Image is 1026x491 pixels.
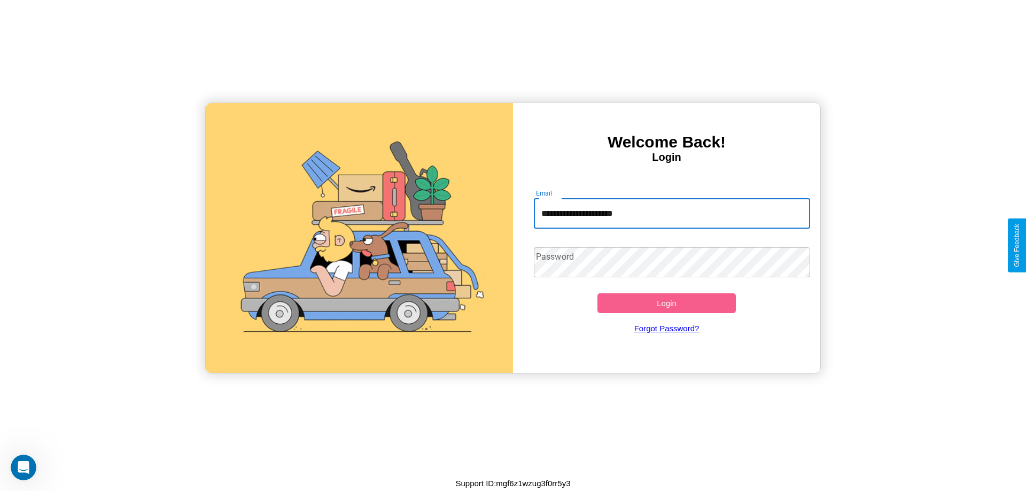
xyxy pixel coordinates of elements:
[11,455,36,480] iframe: Intercom live chat
[1013,224,1021,267] div: Give Feedback
[513,151,820,163] h4: Login
[206,103,513,373] img: gif
[513,133,820,151] h3: Welcome Back!
[528,313,805,344] a: Forgot Password?
[597,293,736,313] button: Login
[536,189,553,198] label: Email
[455,476,570,490] p: Support ID: mgf6z1wzug3f0rr5y3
